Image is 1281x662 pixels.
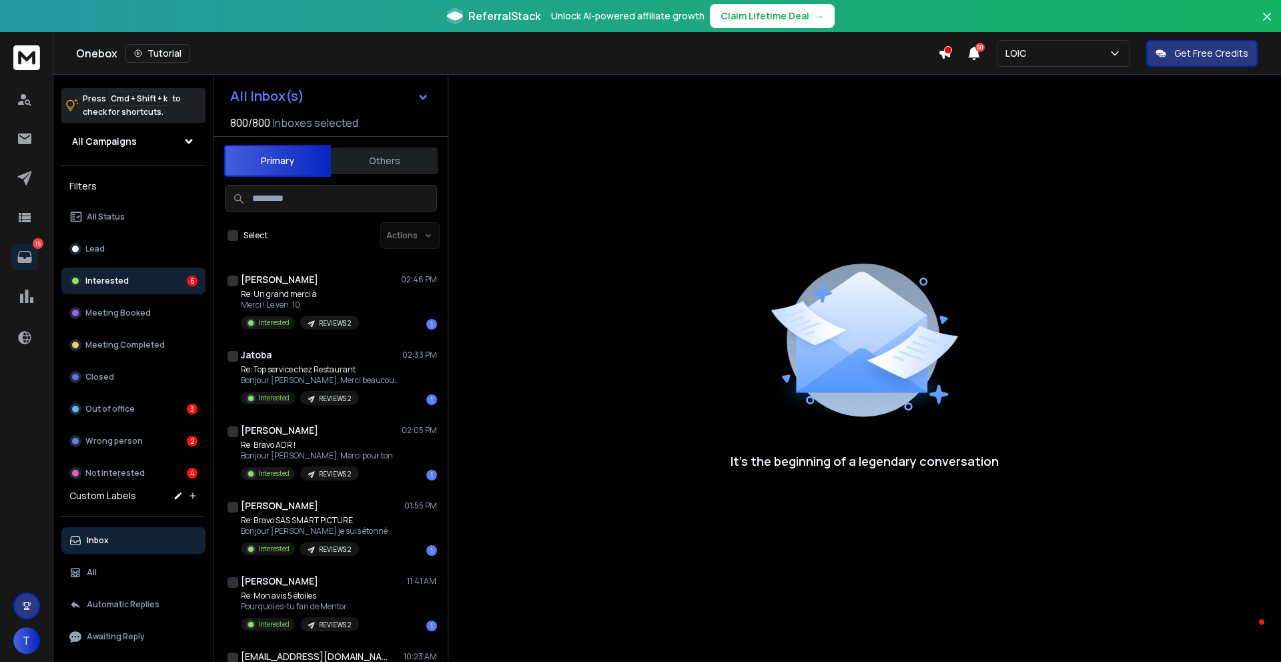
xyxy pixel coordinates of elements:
label: Select [244,230,268,241]
h1: All Inbox(s) [230,89,304,103]
p: Merci ! Le ven. 10 [241,300,359,310]
p: Re: Mon avis 5 étoiles [241,591,359,601]
button: Closed [61,364,205,390]
div: 2 [187,436,197,446]
p: Bonjour [PERSON_NAME], Merci beaucoup pour [241,375,401,386]
p: All [87,567,97,578]
button: Lead [61,236,205,262]
p: Interested [258,468,290,478]
p: It’s the beginning of a legendary conversation [731,452,999,470]
h3: Inboxes selected [273,115,358,131]
div: 6 [187,276,197,286]
button: All Campaigns [61,128,205,155]
p: Wrong person [85,436,143,446]
button: Meeting Booked [61,300,205,326]
span: → [815,9,824,23]
p: 02:33 PM [402,350,437,360]
button: T [13,627,40,654]
p: Interested [258,544,290,554]
iframe: Intercom live chat [1232,616,1264,648]
p: Meeting Booked [85,308,151,318]
button: Inbox [61,527,205,554]
p: Interested [258,619,290,629]
p: REVIEWS 2 [319,620,351,630]
p: Bonjour [PERSON_NAME] je suis étonné [241,526,388,537]
p: All Status [87,212,125,222]
p: 02:46 PM [401,274,437,285]
p: 02:05 PM [402,425,437,436]
p: 10:23 AM [404,651,437,662]
p: Awaiting Reply [87,631,145,642]
p: Get Free Credits [1174,47,1248,60]
button: Primary [224,145,331,177]
span: 800 / 800 [230,115,270,131]
button: Claim Lifetime Deal→ [710,4,835,28]
p: Inbox [87,535,109,546]
h3: Custom Labels [69,489,136,503]
p: REVIEWS 2 [319,394,351,404]
p: Closed [85,372,114,382]
button: Tutorial [125,44,190,63]
p: 01:55 PM [404,501,437,511]
p: REVIEWS 2 [319,318,351,328]
p: Not Interested [85,468,145,478]
p: Lead [85,244,105,254]
p: LOIC [1005,47,1031,60]
p: Unlock AI-powered affiliate growth [551,9,705,23]
p: Automatic Replies [87,599,159,610]
div: 1 [426,470,437,480]
p: Re: Top service chez Restaurant [241,364,401,375]
button: All Inbox(s) [220,83,440,109]
h1: [PERSON_NAME] [241,575,318,588]
button: Wrong person2 [61,428,205,454]
p: Bonjour [PERSON_NAME], Merci pour ton [241,450,393,461]
button: All Status [61,204,205,230]
div: 1 [426,394,437,405]
div: 4 [187,468,197,478]
button: Awaiting Reply [61,623,205,650]
p: Out of office [85,404,135,414]
button: Interested6 [61,268,205,294]
p: Re: Un grand merci à [241,289,359,300]
h1: [PERSON_NAME] [241,499,318,513]
button: Close banner [1258,8,1276,40]
button: All [61,559,205,586]
p: REVIEWS 2 [319,469,351,479]
p: Interested [258,393,290,403]
div: 1 [426,545,437,556]
p: Re: Bravo ADR ! [241,440,393,450]
div: 1 [426,621,437,631]
p: Interested [85,276,129,286]
p: REVIEWS 2 [319,545,351,555]
h1: Jatoba [241,348,272,362]
p: Meeting Completed [85,340,165,350]
p: Press to check for shortcuts. [83,92,181,119]
button: Meeting Completed [61,332,205,358]
div: Onebox [76,44,938,63]
button: Automatic Replies [61,591,205,618]
button: Get Free Credits [1146,40,1258,67]
div: 3 [187,404,197,414]
span: ReferralStack [468,8,540,24]
h1: [PERSON_NAME] [241,424,318,437]
div: 1 [426,319,437,330]
p: Pourquoi es-tu fan de Mentor [241,601,359,612]
span: Cmd + Shift + k [109,91,169,106]
button: Out of office3 [61,396,205,422]
p: Re: Bravo SAS SMART PICTURE [241,515,388,526]
h1: [PERSON_NAME] [241,273,318,286]
p: Interested [258,318,290,328]
p: 11:41 AM [407,576,437,587]
span: 50 [975,43,985,52]
p: 15 [33,238,43,249]
button: Not Interested4 [61,460,205,486]
a: 15 [11,244,38,270]
h3: Filters [61,177,205,196]
button: Others [331,146,438,176]
h1: All Campaigns [72,135,137,148]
